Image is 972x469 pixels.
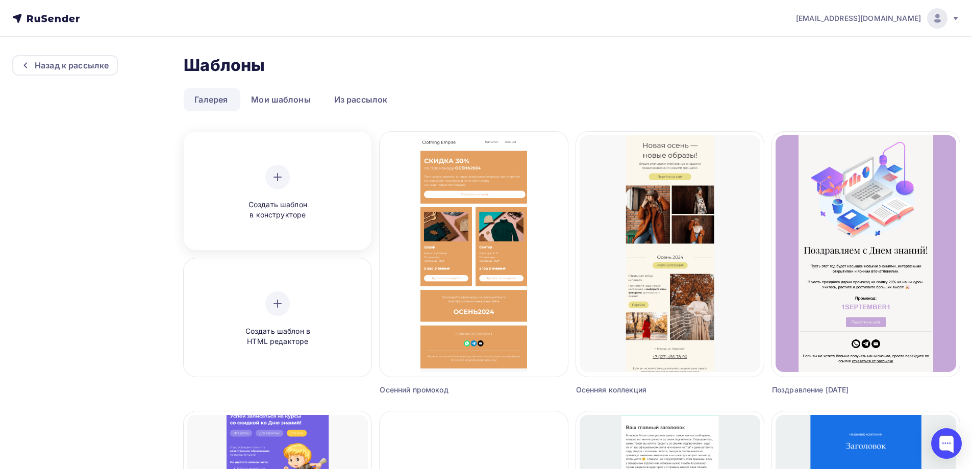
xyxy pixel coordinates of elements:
span: [EMAIL_ADDRESS][DOMAIN_NAME] [796,13,921,23]
span: Создать шаблон в конструкторе [229,200,326,220]
a: Из рассылок [323,88,398,111]
h2: Шаблоны [184,55,265,76]
div: Осенняя коллекция [576,385,717,395]
div: Поздравление [DATE] [772,385,913,395]
span: Создать шаблон в HTML редакторе [229,326,326,347]
a: Мои шаблоны [240,88,321,111]
div: Назад к рассылке [35,59,109,71]
div: Осенний промокод [380,385,520,395]
a: Галерея [184,88,238,111]
a: [EMAIL_ADDRESS][DOMAIN_NAME] [796,8,960,29]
